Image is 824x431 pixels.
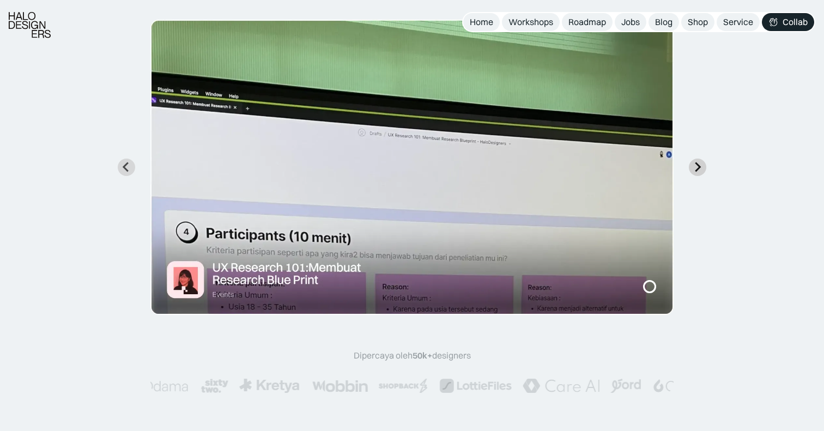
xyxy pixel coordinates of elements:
[689,159,706,176] button: Next slide
[502,13,560,31] a: Workshops
[413,350,432,361] span: 50k+
[508,16,553,28] div: Workshops
[649,13,679,31] a: Blog
[354,350,471,361] div: Dipercaya oleh designers
[150,20,674,315] div: 5 of 7
[723,16,753,28] div: Service
[783,16,808,28] div: Collab
[118,159,135,176] button: Previous slide
[615,13,646,31] a: Jobs
[568,16,606,28] div: Roadmap
[463,13,500,31] a: Home
[655,16,672,28] div: Blog
[470,16,493,28] div: Home
[717,13,760,31] a: Service
[562,13,613,31] a: Roadmap
[762,13,814,31] a: Collab
[688,16,708,28] div: Shop
[681,13,714,31] a: Shop
[621,16,640,28] div: Jobs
